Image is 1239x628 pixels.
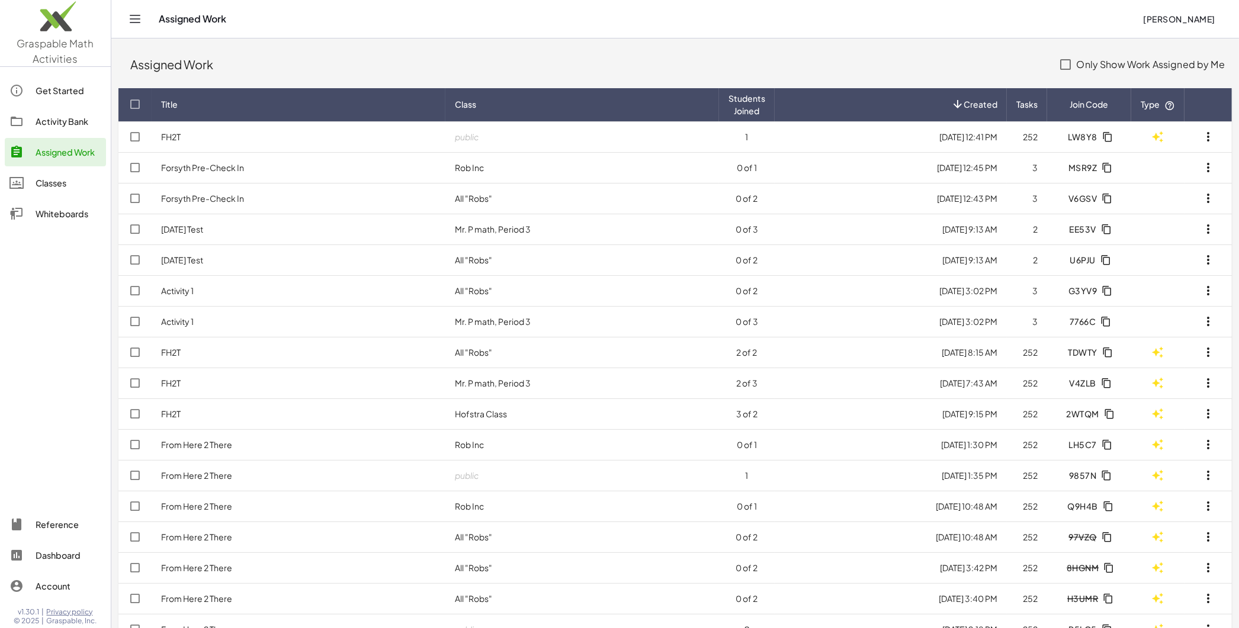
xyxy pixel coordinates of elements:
button: LH5C7 [1059,434,1119,455]
a: From Here 2 There [161,593,232,604]
span: EE53V [1069,224,1096,234]
span: Tasks [1016,98,1038,111]
span: © 2025 [14,616,40,626]
td: [DATE] 10:48 AM [775,521,1007,552]
a: Classes [5,169,106,197]
span: public [455,470,479,481]
button: 2WTQM [1057,403,1122,424]
td: 0 of 1 [719,491,775,521]
button: H3UMR [1058,588,1121,609]
a: From Here 2 There [161,532,232,542]
td: [DATE] 10:48 AM [775,491,1007,521]
td: 252 [1007,583,1047,614]
td: 2 [1007,214,1047,244]
a: Forsyth Pre-Check In [161,162,244,173]
button: Toggle navigation [126,9,145,28]
td: All "Robs" [445,183,719,214]
span: 2WTQM [1066,408,1099,419]
button: MSR9Z [1059,157,1120,178]
span: Graspable Math Activities [17,37,94,65]
td: 0 of 2 [719,521,775,552]
td: Hofstra Class [445,398,719,429]
span: Students Joined [728,92,765,117]
button: U6PJU [1060,249,1118,270]
a: Forsyth Pre-Check In [161,193,244,204]
button: V4ZLB [1060,372,1119,394]
span: public [455,131,479,142]
td: 2 of 3 [719,368,775,398]
td: 0 of 2 [719,275,775,306]
td: [DATE] 3:42 PM [775,552,1007,583]
td: 0 of 1 [719,152,775,183]
span: H3UMR [1067,593,1099,604]
div: Assigned Work [36,145,101,159]
td: Mr. P math, Period 3 [445,306,719,337]
span: LW8Y8 [1068,131,1097,142]
button: LW8Y8 [1058,126,1120,147]
div: Classes [36,176,101,190]
td: 2 [1007,244,1047,275]
span: Join Code [1070,98,1109,111]
a: Dashboard [5,541,106,569]
td: 0 of 3 [719,214,775,244]
span: Title [161,98,178,111]
td: 252 [1007,491,1047,521]
td: 0 of 2 [719,552,775,583]
a: [DATE] Test [161,255,203,265]
td: [DATE] 9:15 PM [775,398,1007,429]
td: 0 of 3 [719,306,775,337]
span: TDWTY [1068,347,1097,358]
div: Account [36,579,101,593]
a: [DATE] Test [161,224,203,234]
button: EE53V [1060,218,1119,240]
td: All "Robs" [445,275,719,306]
span: MSR9Z [1068,162,1097,173]
td: 3 [1007,152,1047,183]
a: FH2T [161,378,181,388]
td: [DATE] 1:35 PM [775,460,1007,491]
span: 97VZQ [1068,532,1097,542]
td: 252 [1007,121,1047,152]
a: Get Started [5,76,106,105]
td: 252 [1007,460,1047,491]
div: Dashboard [36,548,101,562]
span: v1.30.1 [18,607,40,617]
td: Mr. P math, Period 3 [445,368,719,398]
span: V6GSV [1068,193,1097,204]
button: 7766C [1060,311,1119,332]
a: FH2T [161,347,181,358]
td: Rob Inc [445,152,719,183]
a: From Here 2 There [161,470,232,481]
span: V4ZLB [1069,378,1096,388]
a: Assigned Work [5,138,106,166]
td: 0 of 2 [719,583,775,614]
td: Rob Inc [445,491,719,521]
span: 7766C [1070,316,1096,327]
span: G3YV9 [1068,285,1097,296]
td: 0 of 2 [719,244,775,275]
td: [DATE] 1:30 PM [775,429,1007,460]
td: [DATE] 12:45 PM [775,152,1007,183]
td: 1 [719,121,775,152]
td: Rob Inc [445,429,719,460]
a: Activity 1 [161,316,194,327]
span: Graspable, Inc. [47,616,97,626]
button: 9857N [1060,465,1119,486]
td: 1 [719,460,775,491]
button: Q9H4B [1058,495,1121,517]
button: 97VZQ [1059,526,1119,548]
a: FH2T [161,408,181,419]
td: [DATE] 9:13 AM [775,214,1007,244]
a: From Here 2 There [161,501,232,511]
div: Assigned Work [130,56,1048,73]
td: 2 of 2 [719,337,775,368]
td: [DATE] 9:13 AM [775,244,1007,275]
td: [DATE] 8:15 AM [775,337,1007,368]
td: 0 of 2 [719,183,775,214]
span: | [42,607,44,617]
td: [DATE] 12:41 PM [775,121,1007,152]
a: From Here 2 There [161,562,232,573]
td: All "Robs" [445,583,719,614]
a: Activity 1 [161,285,194,296]
td: [DATE] 3:02 PM [775,306,1007,337]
